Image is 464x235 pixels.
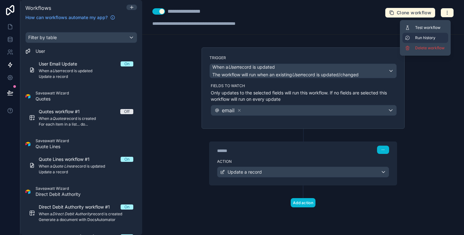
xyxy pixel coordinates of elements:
[209,55,397,60] label: Trigger
[212,64,275,70] span: When a record is updated
[415,45,446,51] span: Delete workflow
[23,14,118,21] a: How can workflows automate my app?
[25,14,108,21] span: How can workflows automate my app?
[402,33,448,43] button: Run history
[228,64,238,70] em: User
[209,64,397,78] button: When aUserrecord is updatedThe workflow will run when an existingUserrecord is updated/changed
[397,10,431,16] span: Clone workflow
[211,90,397,102] p: Only updates to the selected fields will run this workflow. If no fields are selected this workfl...
[217,159,389,164] label: Action
[415,35,446,40] span: Run history
[292,72,302,77] em: User
[228,169,262,175] span: Update a record
[402,43,448,53] button: Delete workflow
[415,25,446,30] span: Test workflow
[222,107,235,114] span: email
[402,23,448,33] button: Test workflow
[211,105,397,116] button: email
[211,83,397,88] label: Fields to watch
[291,198,315,207] button: Add action
[385,8,435,18] button: Clone workflow
[217,167,389,177] button: Update a record
[212,72,359,77] span: The workflow will run when an existing record is updated/changed
[25,5,51,11] span: Workflows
